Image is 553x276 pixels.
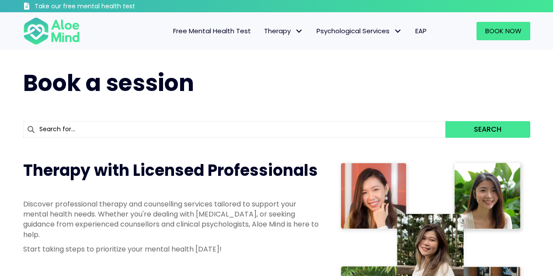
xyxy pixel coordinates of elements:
[23,159,318,182] span: Therapy with Licensed Professionals
[23,17,80,45] img: Aloe mind Logo
[23,67,194,99] span: Book a session
[264,26,303,35] span: Therapy
[91,22,433,40] nav: Menu
[23,121,446,138] input: Search for...
[23,199,320,240] p: Discover professional therapy and counselling services tailored to support your mental health nee...
[23,244,320,254] p: Start taking steps to prioritize your mental health [DATE]!
[409,22,433,40] a: EAP
[415,26,427,35] span: EAP
[167,22,257,40] a: Free Mental Health Test
[316,26,402,35] span: Psychological Services
[293,25,306,38] span: Therapy: submenu
[476,22,530,40] a: Book Now
[392,25,404,38] span: Psychological Services: submenu
[485,26,522,35] span: Book Now
[310,22,409,40] a: Psychological ServicesPsychological Services: submenu
[257,22,310,40] a: TherapyTherapy: submenu
[173,26,251,35] span: Free Mental Health Test
[445,121,530,138] button: Search
[23,2,182,12] a: Take our free mental health test
[35,2,182,11] h3: Take our free mental health test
